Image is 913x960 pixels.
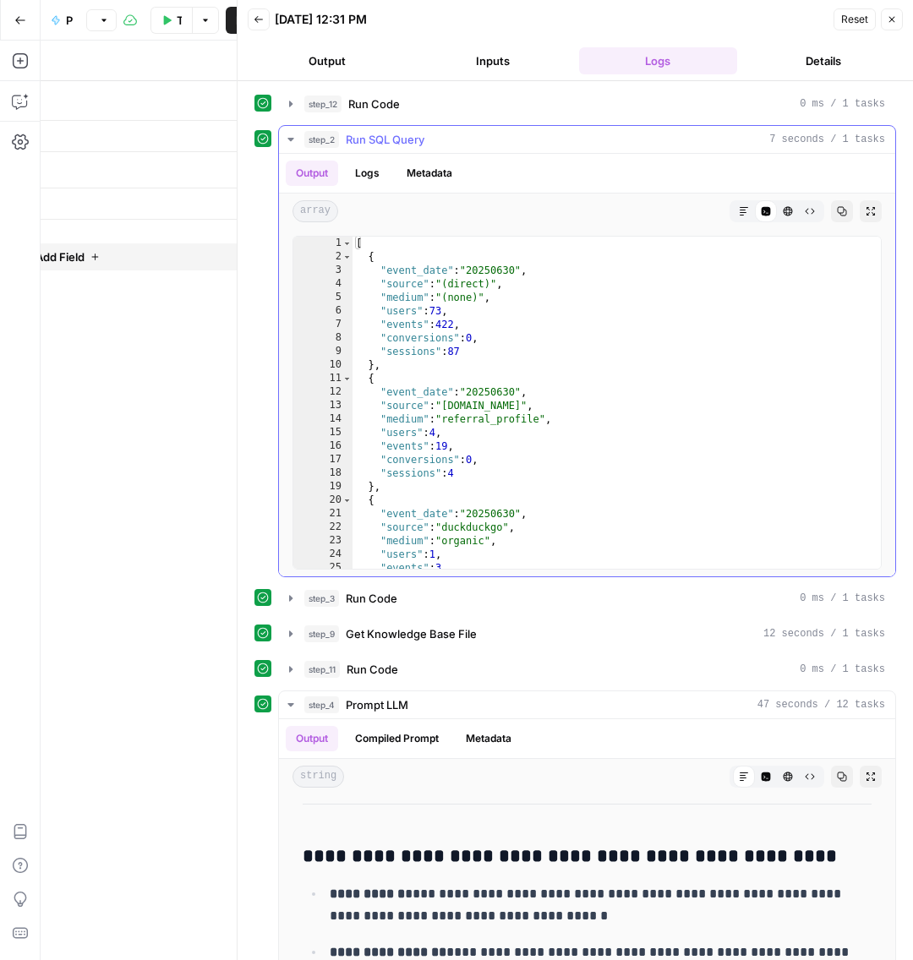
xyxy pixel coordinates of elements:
span: 12 seconds / 1 tasks [763,626,885,641]
div: 17 [293,453,353,466]
span: step_4 [304,696,339,713]
div: 16 [293,439,353,453]
span: 47 seconds / 12 tasks [757,697,885,712]
button: Output [248,47,407,74]
button: Metadata [396,161,462,186]
div: 22 [293,521,353,534]
span: 7 seconds / 1 tasks [769,132,885,147]
span: Reset [841,12,868,27]
div: 15 [293,426,353,439]
button: Output [286,161,338,186]
button: 47 seconds / 12 tasks [279,691,895,718]
button: Reset [834,8,876,30]
span: step_9 [304,625,339,642]
div: 18 [293,466,353,480]
div: 13 [293,399,353,412]
button: Compiled Prompt [345,726,449,751]
span: Run Code [347,661,398,678]
button: Logs [579,47,738,74]
div: 7 [293,318,353,331]
div: 19 [293,480,353,494]
span: Toggle code folding, rows 11 through 19 [342,372,352,385]
span: Get Knowledge Base File [346,625,477,642]
button: PartnerCentric GA4 Agent - [DATE] -Leads - SQLsv [41,7,83,34]
div: 2 [293,250,353,264]
span: PartnerCentric GA4 Agent - [DATE] -Leads - SQLsv [66,12,73,29]
span: step_3 [304,590,339,607]
button: Publish [226,7,263,34]
div: 24 [293,548,353,561]
span: Run SQL Query [346,131,424,148]
span: Toggle code folding, rows 1 through 15599 [342,237,352,250]
div: 14 [293,412,353,426]
div: 10 [293,358,353,372]
button: 7 seconds / 1 tasks [279,126,895,153]
div: 23 [293,534,353,548]
button: Logs [345,161,390,186]
div: 9 [293,345,353,358]
span: Add Field [36,248,85,265]
span: step_12 [304,95,342,112]
div: 25 [293,561,353,575]
div: 3 [293,264,353,277]
span: 0 ms / 1 tasks [800,662,885,677]
button: 0 ms / 1 tasks [279,90,895,117]
span: step_11 [304,661,340,678]
button: 0 ms / 1 tasks [279,585,895,612]
button: Draft [86,9,117,31]
span: Toggle code folding, rows 20 through 28 [342,494,352,507]
div: 20 [293,494,353,507]
div: 8 [293,331,353,345]
span: step_2 [304,131,339,148]
span: Run Code [348,95,400,112]
button: Inputs [413,47,572,74]
div: 6 [293,304,353,318]
span: string [292,766,344,788]
button: Output [286,726,338,751]
span: Toggle code folding, rows 2 through 10 [342,250,352,264]
button: Details [744,47,903,74]
div: 11 [293,372,353,385]
div: 4 [293,277,353,291]
button: 12 seconds / 1 tasks [279,620,895,647]
span: 0 ms / 1 tasks [800,96,885,112]
div: 7 seconds / 1 tasks [279,154,895,576]
span: Prompt LLM [346,696,408,713]
div: 12 [293,385,353,399]
span: Test Workflow [177,12,182,29]
span: array [292,200,338,222]
div: 21 [293,507,353,521]
span: 0 ms / 1 tasks [800,591,885,606]
button: Metadata [456,726,522,751]
span: Run Code [346,590,397,607]
div: 5 [293,291,353,304]
button: Test Workflow [150,7,192,34]
div: 1 [293,237,353,250]
button: 0 ms / 1 tasks [279,656,895,683]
